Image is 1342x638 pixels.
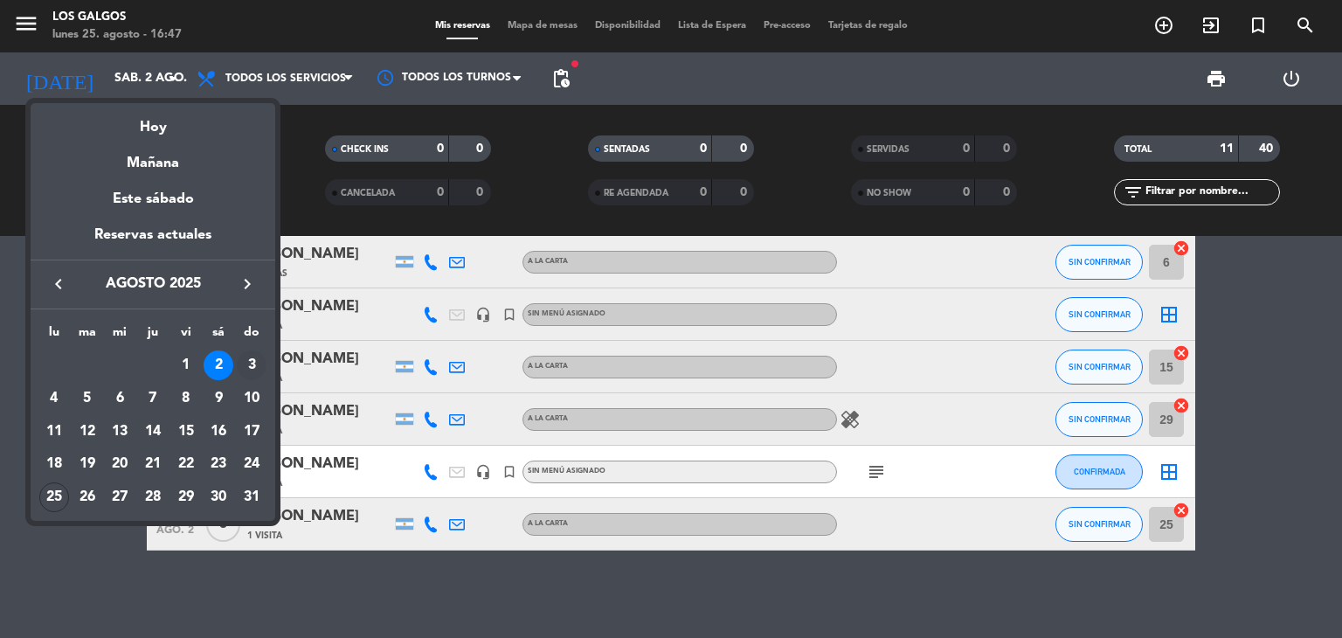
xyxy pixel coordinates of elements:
div: 21 [138,449,168,479]
i: keyboard_arrow_right [237,274,258,295]
div: 6 [105,384,135,413]
td: 7 de agosto de 2025 [136,382,169,415]
td: 1 de agosto de 2025 [169,349,203,382]
td: 17 de agosto de 2025 [235,415,268,448]
div: 26 [73,482,102,512]
td: 13 de agosto de 2025 [103,415,136,448]
div: 25 [39,482,69,512]
th: lunes [38,322,71,350]
td: 19 de agosto de 2025 [71,447,104,481]
div: 22 [171,449,201,479]
td: 10 de agosto de 2025 [235,382,268,415]
th: martes [71,322,104,350]
td: 5 de agosto de 2025 [71,382,104,415]
td: 23 de agosto de 2025 [203,447,236,481]
div: 20 [105,449,135,479]
td: 21 de agosto de 2025 [136,447,169,481]
div: 18 [39,449,69,479]
div: 28 [138,482,168,512]
td: 11 de agosto de 2025 [38,415,71,448]
th: viernes [169,322,203,350]
div: 12 [73,417,102,447]
td: 9 de agosto de 2025 [203,382,236,415]
td: 6 de agosto de 2025 [103,382,136,415]
td: 20 de agosto de 2025 [103,447,136,481]
i: keyboard_arrow_left [48,274,69,295]
div: 27 [105,482,135,512]
td: 14 de agosto de 2025 [136,415,169,448]
button: keyboard_arrow_right [232,273,263,295]
td: 2 de agosto de 2025 [203,349,236,382]
div: 3 [237,350,266,380]
td: 25 de agosto de 2025 [38,481,71,514]
div: 9 [204,384,233,413]
td: 28 de agosto de 2025 [136,481,169,514]
td: 15 de agosto de 2025 [169,415,203,448]
div: 8 [171,384,201,413]
button: keyboard_arrow_left [43,273,74,295]
div: Reservas actuales [31,224,275,260]
div: 30 [204,482,233,512]
div: 2 [204,350,233,380]
td: 24 de agosto de 2025 [235,447,268,481]
td: 31 de agosto de 2025 [235,481,268,514]
td: 22 de agosto de 2025 [169,447,203,481]
div: Hoy [31,103,275,139]
td: AGO. [38,349,169,382]
div: 14 [138,417,168,447]
div: 15 [171,417,201,447]
th: domingo [235,322,268,350]
div: 7 [138,384,168,413]
td: 8 de agosto de 2025 [169,382,203,415]
span: agosto 2025 [74,273,232,295]
div: 16 [204,417,233,447]
div: 5 [73,384,102,413]
div: 31 [237,482,266,512]
div: Este sábado [31,175,275,224]
div: 19 [73,449,102,479]
td: 12 de agosto de 2025 [71,415,104,448]
td: 4 de agosto de 2025 [38,382,71,415]
td: 26 de agosto de 2025 [71,481,104,514]
div: 24 [237,449,266,479]
td: 29 de agosto de 2025 [169,481,203,514]
div: 1 [171,350,201,380]
th: jueves [136,322,169,350]
div: 29 [171,482,201,512]
div: 13 [105,417,135,447]
div: 10 [237,384,266,413]
td: 30 de agosto de 2025 [203,481,236,514]
div: 4 [39,384,69,413]
td: 3 de agosto de 2025 [235,349,268,382]
td: 16 de agosto de 2025 [203,415,236,448]
div: 17 [237,417,266,447]
td: 18 de agosto de 2025 [38,447,71,481]
th: miércoles [103,322,136,350]
div: 23 [204,449,233,479]
th: sábado [203,322,236,350]
div: 11 [39,417,69,447]
div: Mañana [31,139,275,175]
td: 27 de agosto de 2025 [103,481,136,514]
